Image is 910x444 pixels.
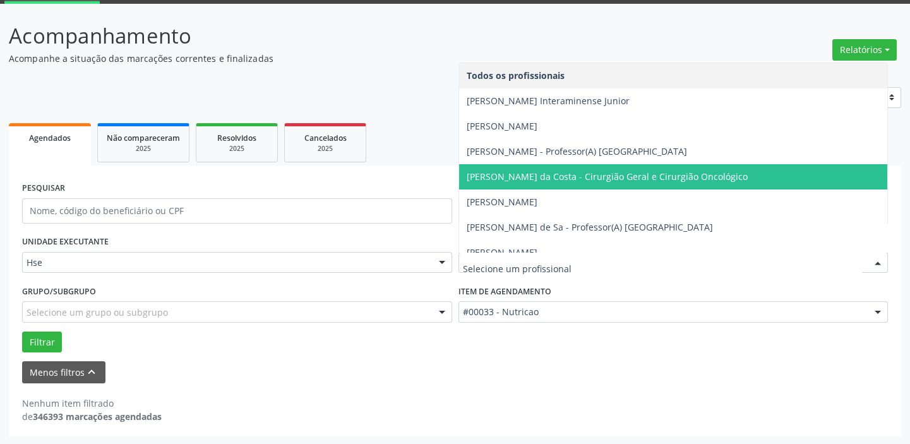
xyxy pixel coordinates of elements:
span: Resolvidos [217,133,256,143]
button: Menos filtroskeyboard_arrow_up [22,361,105,383]
div: de [22,410,162,423]
p: Acompanhe a situação das marcações correntes e finalizadas [9,52,633,65]
span: [PERSON_NAME] - Professor(A) [GEOGRAPHIC_DATA] [467,145,687,157]
span: Não compareceram [107,133,180,143]
span: [PERSON_NAME] [467,196,537,208]
span: Selecione um grupo ou subgrupo [27,306,168,319]
span: [PERSON_NAME] [467,246,537,258]
label: Grupo/Subgrupo [22,282,96,301]
strong: 346393 marcações agendadas [33,411,162,423]
button: Relatórios [832,39,897,61]
div: 2025 [107,144,180,153]
div: 2025 [205,144,268,153]
span: Hse [27,256,426,269]
div: 2025 [294,144,357,153]
button: Filtrar [22,332,62,353]
label: Item de agendamento [458,282,551,301]
label: UNIDADE EXECUTANTE [22,232,109,252]
input: Nome, código do beneficiário ou CPF [22,198,452,224]
span: Agendados [29,133,71,143]
p: Acompanhamento [9,20,633,52]
span: [PERSON_NAME] Interaminense Junior [467,95,630,107]
span: [PERSON_NAME] [467,120,537,132]
div: Nenhum item filtrado [22,397,162,410]
span: [PERSON_NAME] da Costa - Cirurgião Geral e Cirurgião Oncológico [467,171,748,183]
span: #00033 - Nutricao [463,306,863,318]
span: [PERSON_NAME] de Sa - Professor(A) [GEOGRAPHIC_DATA] [467,221,713,233]
span: Todos os profissionais [467,69,565,81]
input: Selecione um profissional [463,256,863,282]
i: keyboard_arrow_up [85,365,99,379]
label: PESQUISAR [22,179,65,198]
span: Cancelados [304,133,347,143]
